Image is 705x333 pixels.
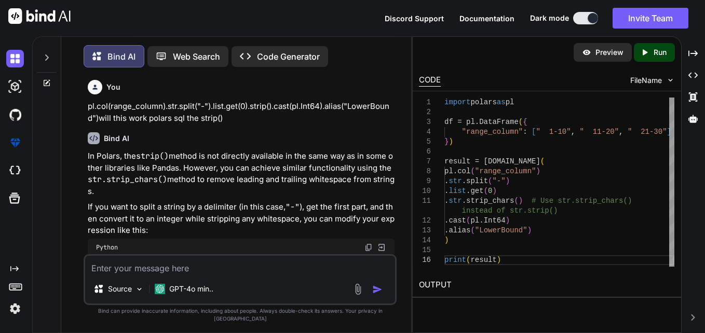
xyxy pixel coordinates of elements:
[628,128,667,136] span: " 21-30"
[169,284,213,294] p: GPT-4o min..
[530,13,569,23] span: Dark mode
[419,107,431,117] div: 2
[419,74,441,87] div: CODE
[484,187,488,195] span: (
[155,284,165,294] img: GPT-4o mini
[444,256,466,264] span: print
[580,128,619,136] span: " 11-20"
[419,98,431,107] div: 1
[419,245,431,255] div: 15
[286,202,300,212] code: "-"
[536,128,571,136] span: " 1-10"
[84,307,397,323] p: Bind can provide inaccurate information, including about people. Always double-check its answers....
[471,167,475,175] span: (
[419,137,431,147] div: 5
[6,50,24,67] img: darkChat
[88,201,395,237] p: If you want to split a string by a delimiter (in this case, ), get the first part, and then conve...
[444,98,470,106] span: import
[419,235,431,245] div: 14
[462,206,558,215] span: instead of str.strip()
[6,134,24,151] img: premium
[8,8,71,24] img: Bind AI
[6,106,24,123] img: githubDark
[6,78,24,95] img: darkAi-studio
[449,197,462,205] span: str
[466,216,470,225] span: (
[257,50,320,63] p: Code Generator
[497,98,506,106] span: as
[619,128,623,136] span: ,
[419,157,431,166] div: 7
[444,118,519,126] span: df = pl.DataFrame
[459,13,514,24] button: Documentation
[444,197,449,205] span: .
[385,14,444,23] span: Discord Support
[493,187,497,195] span: )
[462,197,514,205] span: .strip_chars
[413,273,681,297] h2: OUTPUT
[666,76,675,85] img: chevron down
[527,226,532,234] span: )
[523,118,527,126] span: {
[654,47,667,58] p: Run
[449,177,462,185] span: str
[532,128,536,136] span: [
[595,47,623,58] p: Preview
[173,50,220,63] p: Web Search
[449,187,467,195] span: list
[466,187,484,195] span: .get
[6,300,24,317] img: settings
[104,133,129,144] h6: Bind AI
[613,8,688,29] button: Invite Team
[372,284,383,295] img: icon
[471,98,497,106] span: polars
[419,166,431,176] div: 8
[582,48,591,57] img: preview
[523,128,527,136] span: :
[506,216,510,225] span: )
[488,187,492,195] span: 0
[135,285,144,294] img: Pick Models
[88,150,395,197] p: In Polars, the method is not directly available in the same way as in some other libraries like P...
[419,127,431,137] div: 4
[419,216,431,226] div: 12
[377,243,386,252] img: Open in Browser
[419,176,431,186] div: 9
[6,162,24,179] img: cloudideIcon
[493,177,506,185] span: "-"
[471,216,506,225] span: pl.Int64
[444,226,470,234] span: .alias
[506,98,514,106] span: pl
[475,226,527,234] span: "LowerBound"
[630,75,662,86] span: FileName
[475,167,536,175] span: "range_column"
[88,174,167,185] code: str.strip_chars()
[419,186,431,196] div: 10
[385,13,444,24] button: Discord Support
[449,137,453,146] span: )
[462,177,488,185] span: .split
[514,197,519,205] span: (
[459,14,514,23] span: Documentation
[419,255,431,265] div: 16
[444,236,449,244] span: )
[108,284,132,294] p: Source
[532,197,632,205] span: # Use str.strip_chars()
[352,283,364,295] img: attachment
[444,167,470,175] span: pl.col
[444,137,449,146] span: }
[471,226,475,234] span: (
[444,177,449,185] span: .
[419,147,431,157] div: 6
[88,101,395,124] p: pl.col(range_column).str.split("-").list.get(0).strip().cast(pl.Int64).alias("LowerBound")will th...
[536,167,540,175] span: )
[488,177,492,185] span: (
[462,128,523,136] span: "range_column"
[519,197,523,205] span: )
[364,243,373,252] img: copy
[444,157,540,165] span: result = [DOMAIN_NAME]
[471,256,497,264] span: result
[506,177,510,185] span: )
[419,226,431,235] div: 13
[540,157,545,165] span: (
